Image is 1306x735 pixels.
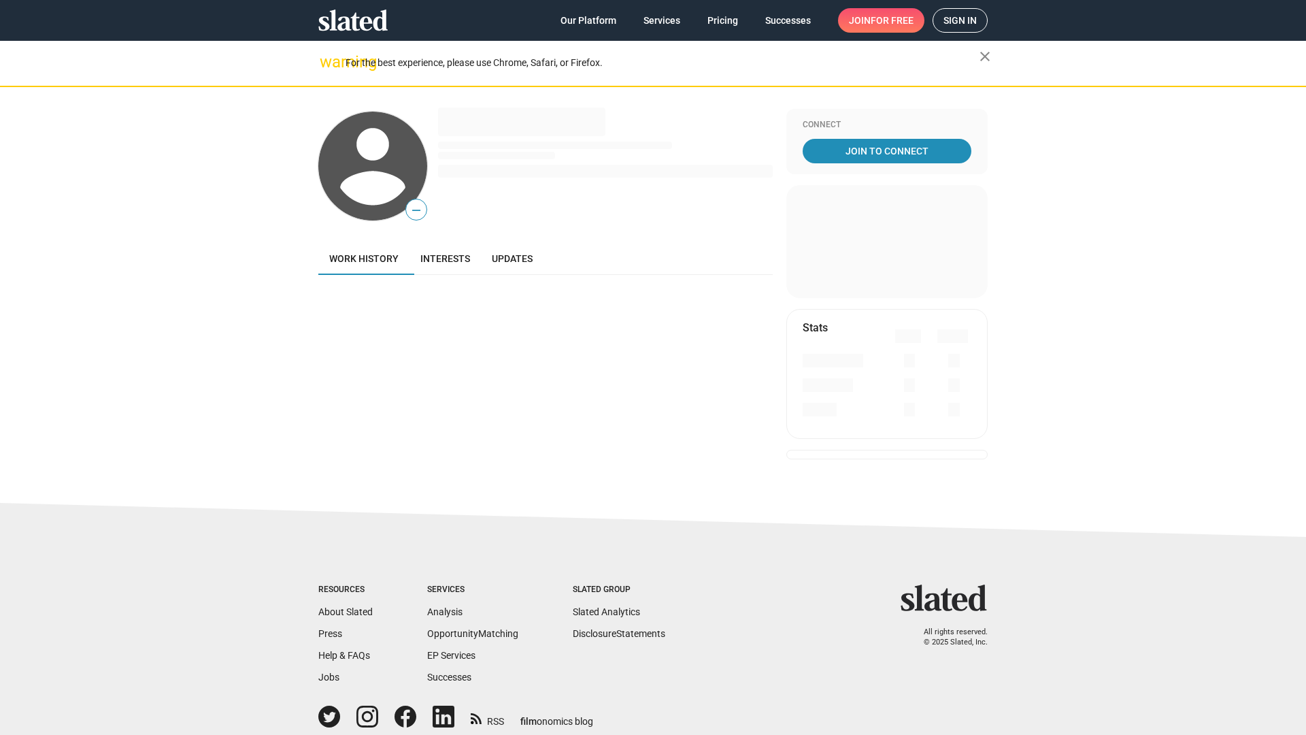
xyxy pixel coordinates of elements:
div: Services [427,585,518,595]
a: About Slated [318,606,373,617]
span: Join To Connect [805,139,969,163]
a: RSS [471,707,504,728]
span: Services [643,8,680,33]
mat-icon: warning [320,54,336,70]
span: for free [871,8,914,33]
span: film [520,716,537,727]
div: Resources [318,585,373,595]
a: DisclosureStatements [573,628,665,639]
a: Interests [409,242,481,275]
a: Updates [481,242,543,275]
a: Our Platform [550,8,627,33]
span: — [406,201,426,219]
a: Help & FAQs [318,650,370,661]
a: EP Services [427,650,475,661]
mat-card-title: Stats [803,321,828,335]
div: For the best experience, please use Chrome, Safari, or Firefox. [346,54,979,72]
div: Slated Group [573,585,665,595]
mat-icon: close [977,48,993,65]
a: Successes [754,8,822,33]
div: Connect [803,120,971,131]
a: Services [633,8,691,33]
span: Successes [765,8,811,33]
a: OpportunityMatching [427,628,518,639]
span: Sign in [943,9,977,32]
span: Interests [420,253,470,264]
a: filmonomics blog [520,704,593,728]
a: Jobs [318,672,339,683]
a: Press [318,628,342,639]
a: Pricing [697,8,749,33]
a: Work history [318,242,409,275]
span: Pricing [707,8,738,33]
a: Join To Connect [803,139,971,163]
a: Sign in [933,8,988,33]
p: All rights reserved. © 2025 Slated, Inc. [909,627,988,647]
span: Our Platform [560,8,616,33]
a: Analysis [427,606,463,617]
a: Joinfor free [838,8,924,33]
a: Successes [427,672,471,683]
span: Updates [492,253,533,264]
span: Work history [329,253,399,264]
a: Slated Analytics [573,606,640,617]
span: Join [849,8,914,33]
